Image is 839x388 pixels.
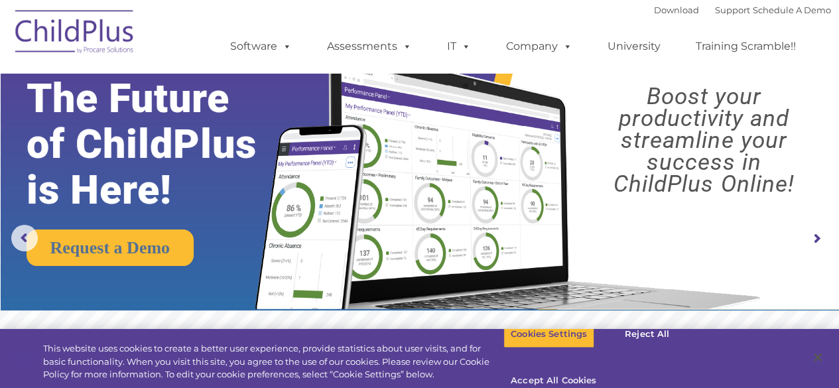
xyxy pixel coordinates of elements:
a: IT [434,33,484,60]
a: Company [493,33,586,60]
button: Cookies Settings [503,320,594,348]
a: Training Scramble!! [682,33,809,60]
div: This website uses cookies to create a better user experience, provide statistics about user visit... [43,342,503,381]
a: Assessments [314,33,425,60]
a: University [594,33,674,60]
a: Software [217,33,305,60]
a: Request a Demo [27,229,194,266]
button: Close [803,343,832,372]
a: Schedule A Demo [753,5,831,15]
rs-layer: Boost your productivity and streamline your success in ChildPlus Online! [580,86,828,195]
rs-layer: The Future of ChildPlus is Here! [27,76,294,213]
a: Support [715,5,750,15]
font: | [654,5,831,15]
button: Reject All [606,320,688,348]
a: Download [654,5,699,15]
img: ChildPlus by Procare Solutions [9,1,141,67]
